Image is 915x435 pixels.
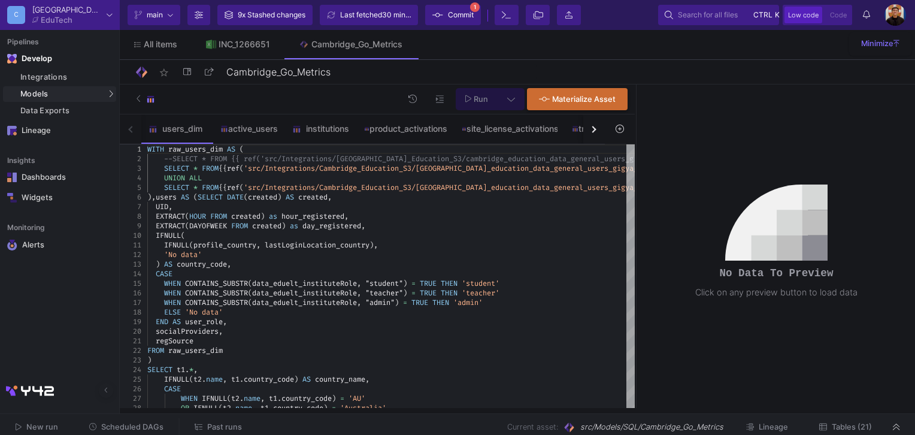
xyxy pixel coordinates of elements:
[3,103,116,119] a: Data Exports
[365,298,395,307] span: "admin"
[340,394,344,403] span: =
[260,394,265,403] span: ,
[26,422,58,431] span: New run
[357,288,361,298] span: ,
[164,298,181,307] span: WHEN
[120,298,141,307] div: 17
[7,6,25,24] div: C
[223,317,227,327] span: ,
[147,144,148,145] textarea: Editor content;Press Alt+F1 for Accessibility Options.
[826,7,850,23] button: Code
[323,403,328,413] span: )
[168,346,223,355] span: raw_users_dim
[240,394,244,403] span: .
[252,298,357,307] span: data_eduelt_instituteRole
[403,298,407,307] span: =
[759,422,788,431] span: Lineage
[227,183,240,192] span: ref
[120,212,141,221] div: 8
[185,212,189,221] span: (
[448,6,474,24] span: Commit
[302,374,311,384] span: AS
[240,183,244,192] span: (
[238,6,305,24] div: 9x Stashed changes
[425,5,481,25] button: Commit
[273,403,323,413] span: country_code
[120,374,141,384] div: 25
[240,144,244,154] span: (
[101,422,163,431] span: Scheduled DAGs
[156,336,193,346] span: regSource
[181,394,198,403] span: WHEN
[41,16,72,24] div: EduTech
[244,192,248,202] span: (
[164,250,202,259] span: 'No data'
[156,327,219,336] span: socialProviders
[156,192,177,202] span: users
[365,374,369,384] span: ,
[248,288,252,298] span: (
[189,173,202,183] span: ALL
[395,298,399,307] span: )
[420,279,437,288] span: TRUE
[22,240,100,250] div: Alerts
[120,250,141,259] div: 12
[617,154,726,164] span: rs_gigya_go_users_csv') }}
[120,144,141,154] div: 1
[340,6,412,24] div: Last fetched
[572,125,578,132] img: SQL-Model type child icon
[210,212,227,221] span: FROM
[164,307,181,317] span: ELSE
[220,124,278,134] div: active_users
[202,183,219,192] span: FROM
[20,72,113,82] div: Integrations
[189,221,227,231] span: DAYOFWEEK
[120,202,141,212] div: 7
[235,403,252,413] span: name
[364,124,447,134] div: product_activations
[193,240,256,250] span: profile_country
[120,336,141,346] div: 21
[181,403,189,413] span: OR
[147,365,172,374] span: SELECT
[244,394,260,403] span: name
[227,192,244,202] span: DATE
[750,8,772,22] button: ctrlk
[147,355,152,365] span: )
[189,374,193,384] span: (
[120,346,141,355] div: 22
[22,173,99,182] div: Dashboards
[299,40,309,50] img: Tab icon
[248,279,252,288] span: (
[281,212,344,221] span: hour_registered
[830,11,847,19] span: Code
[219,183,227,192] span: {{
[202,394,227,403] span: IFNULL
[120,403,141,413] div: 28
[487,164,696,173] span: _education_data_general_users_gigya_go_users_final
[411,279,416,288] span: =
[185,279,248,288] span: CONTAINS_SUBSTR
[382,10,434,19] span: 30 minutes ago
[344,212,349,221] span: ,
[719,265,833,281] pre: No Data To Preview
[227,394,231,403] span: (
[474,95,488,104] span: Run
[3,235,116,255] a: Navigation iconAlerts
[507,421,558,433] span: Current asset:
[164,240,189,250] span: IFNULL
[240,374,244,384] span: .
[357,298,361,307] span: ,
[292,124,350,134] div: institutions
[244,164,487,173] span: 'src/Integrations/Cambridge_Education_S3/[GEOGRAPHIC_DATA]
[227,164,240,173] span: ref
[149,125,157,134] img: SQL-Model type child icon
[120,288,141,298] div: 16
[193,192,198,202] span: (
[134,65,149,80] img: Logo
[120,269,141,279] div: 14
[20,89,49,99] span: Models
[7,54,17,64] img: Navigation icon
[252,403,256,413] span: ,
[244,183,487,192] span: 'src/Integrations/Cambridge_Education_S3/[GEOGRAPHIC_DATA]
